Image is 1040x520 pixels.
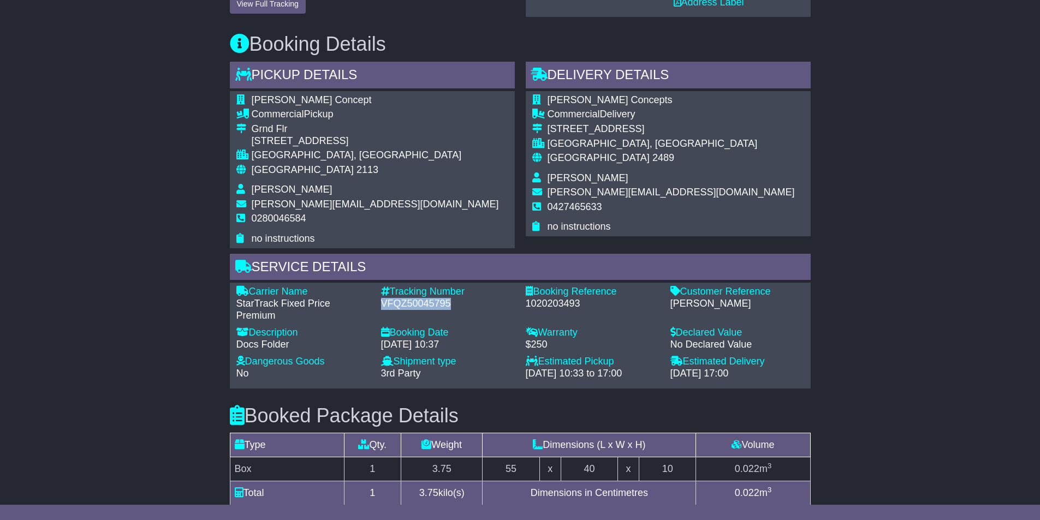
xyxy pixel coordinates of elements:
span: [PERSON_NAME] Concept [252,94,372,105]
td: Dimensions in Centimetres [483,481,696,505]
sup: 3 [768,462,772,470]
sup: 3 [768,486,772,494]
div: 1020203493 [526,298,659,310]
td: 10 [639,457,696,481]
div: Dangerous Goods [236,356,370,368]
div: Estimated Pickup [526,356,659,368]
span: [GEOGRAPHIC_DATA] [548,152,650,163]
div: Shipment type [381,356,515,368]
div: [GEOGRAPHIC_DATA], [GEOGRAPHIC_DATA] [252,150,499,162]
td: Box [230,457,344,481]
div: [STREET_ADDRESS] [252,135,499,147]
span: 0427465633 [548,201,602,212]
div: Description [236,327,370,339]
td: Type [230,433,344,457]
span: Commercial [252,109,304,119]
div: No Declared Value [670,339,804,351]
div: Declared Value [670,327,804,339]
td: x [539,457,561,481]
div: Delivery Details [526,62,811,91]
span: 3.75 [419,487,438,498]
div: Pickup [252,109,499,121]
td: Total [230,481,344,505]
td: 1 [344,481,401,505]
span: [GEOGRAPHIC_DATA] [252,164,354,175]
div: Pickup Details [230,62,515,91]
div: Booking Date [381,327,515,339]
div: Booking Reference [526,286,659,298]
span: 0.022 [735,487,759,498]
div: Docs Folder [236,339,370,351]
span: 2113 [356,164,378,175]
div: Customer Reference [670,286,804,298]
span: Commercial [548,109,600,119]
div: $250 [526,339,659,351]
span: 3rd Party [381,368,421,379]
span: no instructions [252,233,315,244]
td: Qty. [344,433,401,457]
span: [PERSON_NAME][EMAIL_ADDRESS][DOMAIN_NAME] [548,187,795,198]
div: [PERSON_NAME] [670,298,804,310]
div: [DATE] 10:33 to 17:00 [526,368,659,380]
div: Tracking Number [381,286,515,298]
span: no instructions [548,221,611,232]
span: 0.022 [735,463,759,474]
span: [PERSON_NAME] Concepts [548,94,673,105]
div: [DATE] 17:00 [670,368,804,380]
td: 40 [561,457,618,481]
h3: Booked Package Details [230,405,811,427]
span: [PERSON_NAME] [548,172,628,183]
td: 3.75 [401,457,483,481]
div: Delivery [548,109,795,121]
td: x [618,457,639,481]
td: Volume [696,433,810,457]
td: kilo(s) [401,481,483,505]
div: Service Details [230,254,811,283]
div: Warranty [526,327,659,339]
h3: Booking Details [230,33,811,55]
div: Carrier Name [236,286,370,298]
span: 2489 [652,152,674,163]
div: [STREET_ADDRESS] [548,123,795,135]
td: m [696,457,810,481]
span: No [236,368,249,379]
td: Dimensions (L x W x H) [483,433,696,457]
div: StarTrack Fixed Price Premium [236,298,370,321]
td: Weight [401,433,483,457]
div: Grnd Flr [252,123,499,135]
td: m [696,481,810,505]
span: [PERSON_NAME] [252,184,332,195]
div: [GEOGRAPHIC_DATA], [GEOGRAPHIC_DATA] [548,138,795,150]
td: 1 [344,457,401,481]
span: [PERSON_NAME][EMAIL_ADDRESS][DOMAIN_NAME] [252,199,499,210]
span: 0280046584 [252,213,306,224]
td: 55 [483,457,540,481]
div: Estimated Delivery [670,356,804,368]
div: [DATE] 10:37 [381,339,515,351]
div: VFQZ50045795 [381,298,515,310]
